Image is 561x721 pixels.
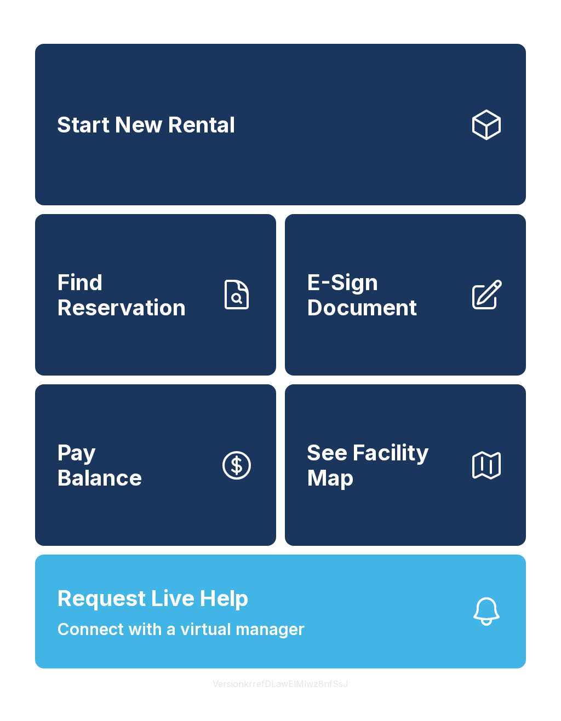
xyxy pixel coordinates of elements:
[57,582,249,615] span: Request Live Help
[57,440,142,490] span: Pay Balance
[57,270,210,320] span: Find Reservation
[35,384,276,546] button: PayBalance
[285,384,526,546] button: See Facility Map
[35,214,276,376] a: Find Reservation
[57,617,305,642] span: Connect with a virtual manager
[35,44,526,205] a: Start New Rental
[204,668,357,699] button: VersionkrrefDLawElMlwz8nfSsJ
[307,270,460,320] span: E-Sign Document
[57,112,235,137] span: Start New Rental
[35,555,526,668] button: Request Live HelpConnect with a virtual manager
[307,440,460,490] span: See Facility Map
[285,214,526,376] a: E-Sign Document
